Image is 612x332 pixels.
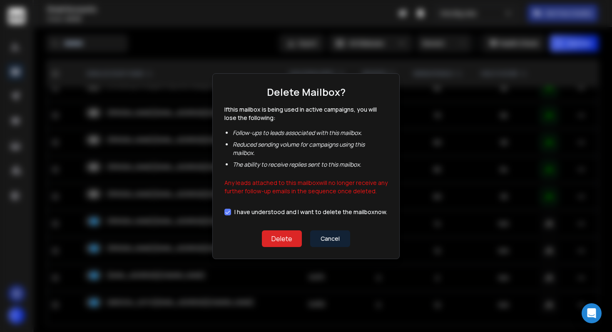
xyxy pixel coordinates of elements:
[233,129,388,137] li: Follow-ups to leads associated with this mailbox .
[582,303,602,323] div: Open Intercom Messenger
[233,140,388,157] li: Reduced sending volume for campaigns using this mailbox .
[310,230,350,247] button: Cancel
[234,209,387,215] label: I have understood and I want to delete the mailbox now.
[224,105,388,122] p: If this mailbox is being used in active campaigns, you will lose the following:
[267,85,346,99] h1: Delete Mailbox?
[224,175,388,195] p: Any leads attached to this mailbox will no longer receive any further follow-up emails in the seq...
[262,230,302,247] button: Delete
[233,160,388,169] li: The ability to receive replies sent to this mailbox .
